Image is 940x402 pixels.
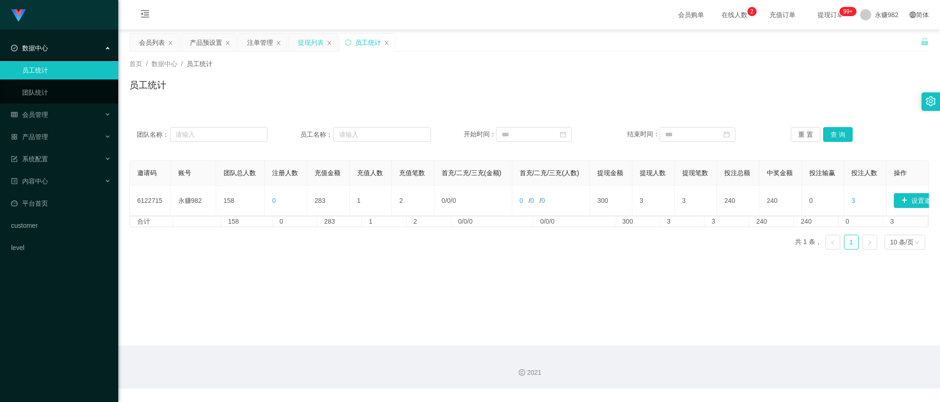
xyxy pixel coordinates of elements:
[862,235,877,250] li: 下一页
[520,169,579,177] span: 首充/二充/三充(人数)
[146,60,148,67] span: /
[530,197,534,204] span: 0
[704,217,749,226] td: 3
[273,217,317,226] td: 0
[298,34,324,51] div: 提现列表
[512,186,590,216] td: / /
[675,186,717,216] td: 3
[129,78,166,92] h1: 员工统计
[126,368,933,378] div: 2021
[615,217,660,226] td: 300
[723,131,730,138] i: 图标: calendar
[11,178,18,184] i: 图标: profile
[809,169,835,177] span: 投注输赢
[22,83,111,102] a: 团队统计
[447,197,451,204] span: 0
[225,40,230,46] i: 图标: close
[640,169,666,177] span: 提现人数
[224,169,256,177] span: 团队总人数
[11,177,48,185] span: 内容中心
[300,130,334,140] span: 员工名称：
[168,40,173,46] i: 图标: close
[406,217,451,226] td: 2
[11,156,18,162] i: 图标: form
[541,197,545,204] span: 0
[152,60,177,67] span: 数据中心
[844,235,859,250] li: 1
[452,197,456,204] span: 0
[178,169,191,177] span: 账号
[590,186,632,216] td: 300
[791,127,820,142] button: 重 置
[190,34,222,51] div: 产品预设置
[839,217,884,226] td: 0
[139,34,165,51] div: 会员列表
[442,197,445,204] span: 0
[181,60,183,67] span: /
[327,40,332,46] i: 图标: close
[11,238,111,257] a: level
[830,240,836,245] i: 图标: left
[520,197,523,204] span: 0
[11,155,48,163] span: 系统配置
[632,186,675,216] td: 3
[597,169,623,177] span: 提现金额
[399,169,425,177] span: 充值笔数
[276,40,281,46] i: 图标: close
[187,60,212,67] span: 员工统计
[434,186,512,216] td: / /
[130,217,173,226] td: 合计
[247,34,273,51] div: 注单管理
[759,186,802,216] td: 240
[334,127,431,142] input: 请输入
[216,186,265,216] td: 158
[11,9,26,22] img: logo.9652507e.png
[307,186,350,216] td: 283
[519,369,525,376] i: 图标: copyright
[129,0,161,30] i: 图标: menu-fold
[170,127,267,142] input: 请输入
[355,34,381,51] div: 员工统计
[137,130,170,140] span: 团队名称：
[794,217,839,226] td: 240
[221,217,273,226] td: 158
[533,217,615,226] td: 0/0/0
[894,169,907,177] span: 操作
[660,217,705,226] td: 3
[451,217,534,226] td: 0/0/0
[839,7,856,16] sup: 292
[883,217,928,226] td: 3
[867,240,873,245] i: 图标: right
[317,217,362,226] td: 283
[11,45,18,51] i: 图标: check-circle-o
[921,37,929,46] i: 图标: unlock
[844,235,858,249] a: 1
[362,217,406,226] td: 1
[11,133,48,140] span: 产品管理
[11,194,111,213] a: 图标: dashboard平台首页
[384,40,389,46] i: 图标: close
[315,169,340,177] span: 充值金额
[823,127,853,142] button: 查 询
[749,217,794,226] td: 240
[272,169,298,177] span: 注册人数
[717,12,752,18] span: 在线人数
[682,169,708,177] span: 提现笔数
[22,61,111,79] a: 员工统计
[137,169,157,177] span: 邀请码
[717,186,759,216] td: 240
[747,7,757,16] sup: 2
[345,39,352,46] i: 图标: sync
[750,7,753,16] p: 2
[11,44,48,52] span: 数据中心
[890,235,914,249] div: 10 条/页
[825,235,840,250] li: 上一页
[392,186,434,216] td: 2
[765,12,800,18] span: 充值订单
[464,130,496,138] span: 开始时间：
[272,197,276,204] span: 0
[350,186,392,216] td: 1
[926,96,936,106] i: 图标: setting
[724,169,750,177] span: 投注总额
[767,169,793,177] span: 中奖金额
